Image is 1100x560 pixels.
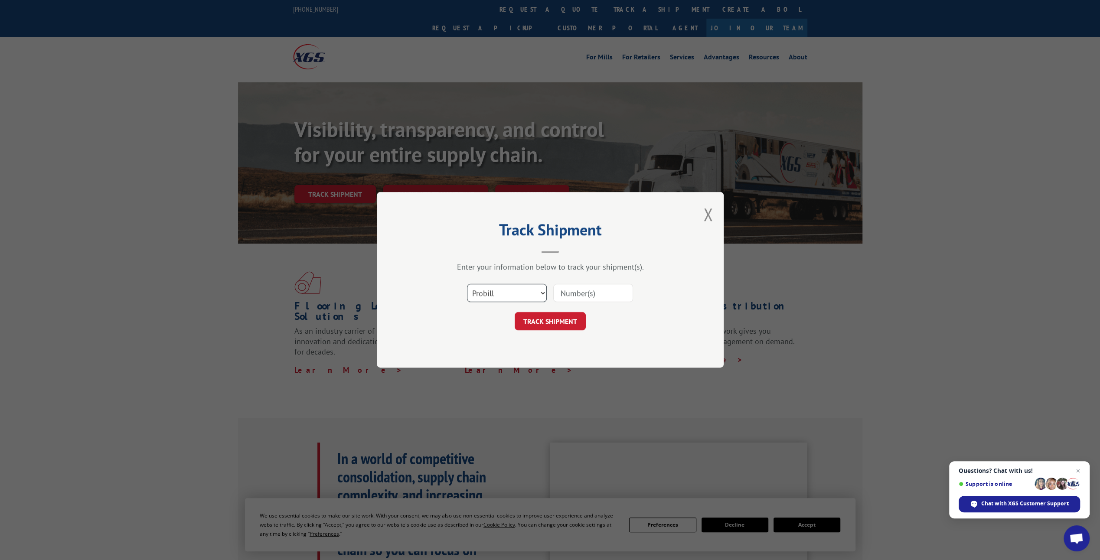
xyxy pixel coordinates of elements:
input: Number(s) [553,284,633,303]
div: Enter your information below to track your shipment(s). [420,262,680,272]
div: Chat with XGS Customer Support [959,496,1080,512]
span: Support is online [959,481,1031,487]
span: Close chat [1073,466,1083,476]
button: TRACK SHIPMENT [515,313,586,331]
h2: Track Shipment [420,224,680,240]
div: Open chat [1064,525,1090,551]
span: Questions? Chat with us! [959,467,1080,474]
span: Chat with XGS Customer Support [981,500,1069,508]
button: Close modal [703,203,713,226]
